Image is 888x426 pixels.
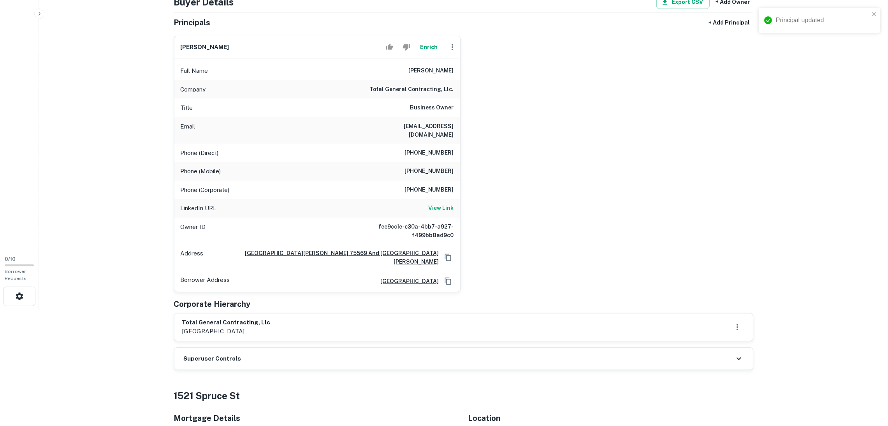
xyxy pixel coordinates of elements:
button: Copy Address [442,252,454,263]
p: LinkedIn URL [181,204,217,213]
h5: Mortgage Details [174,412,459,424]
a: View Link [429,204,454,213]
h6: [PHONE_NUMBER] [405,185,454,195]
h6: [PERSON_NAME] [181,43,229,52]
a: [GEOGRAPHIC_DATA] [375,277,439,285]
a: [GEOGRAPHIC_DATA][PERSON_NAME] 75569 And [GEOGRAPHIC_DATA][PERSON_NAME] [207,249,439,266]
p: Address [181,249,204,266]
button: Copy Address [442,275,454,287]
span: Borrower Requests [5,269,26,281]
p: Email [181,122,195,139]
p: Phone (Corporate) [181,185,230,195]
h5: Corporate Hierarchy [174,298,251,310]
button: + Add Principal [706,16,753,30]
p: [GEOGRAPHIC_DATA] [182,327,271,336]
p: Owner ID [181,222,206,239]
h6: total general contracting, llc [182,318,271,327]
h6: [EMAIL_ADDRESS][DOMAIN_NAME] [360,122,454,139]
h6: Business Owner [410,103,454,113]
h4: 1521 spruce st [174,389,753,403]
h5: Principals [174,17,211,28]
h6: [PHONE_NUMBER] [405,167,454,176]
span: 0 / 10 [5,256,16,262]
h6: total general contracting, llc. [370,85,454,94]
div: Principal updated [776,16,869,25]
h6: [PERSON_NAME] [409,66,454,76]
p: Phone (Mobile) [181,167,221,176]
h6: fee9cc1e-c30a-4bb7-a927-f499bb8ad9c0 [360,222,454,239]
p: Borrower Address [181,275,230,287]
p: Company [181,85,206,94]
h6: [PHONE_NUMBER] [405,148,454,158]
h5: Location [468,412,753,424]
button: Accept [383,39,396,55]
p: Full Name [181,66,208,76]
h6: Superuser Controls [184,354,241,363]
button: Enrich [417,39,441,55]
button: Reject [399,39,413,55]
button: close [872,11,877,18]
iframe: Chat Widget [849,364,888,401]
p: Phone (Direct) [181,148,219,158]
h6: View Link [429,204,454,212]
p: Title [181,103,193,113]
